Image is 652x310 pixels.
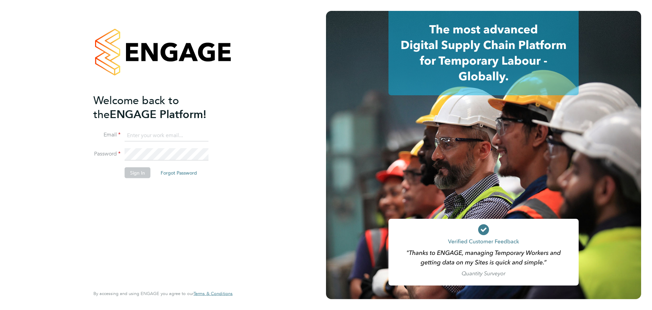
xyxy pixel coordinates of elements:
span: By accessing and using ENGAGE you agree to our [93,291,233,296]
label: Password [93,150,121,158]
button: Forgot Password [155,167,202,178]
span: Terms & Conditions [194,291,233,296]
button: Sign In [125,167,150,178]
label: Email [93,131,121,138]
a: Terms & Conditions [194,291,233,296]
input: Enter your work email... [125,129,209,142]
h2: ENGAGE Platform! [93,93,226,121]
span: Welcome back to the [93,94,179,121]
